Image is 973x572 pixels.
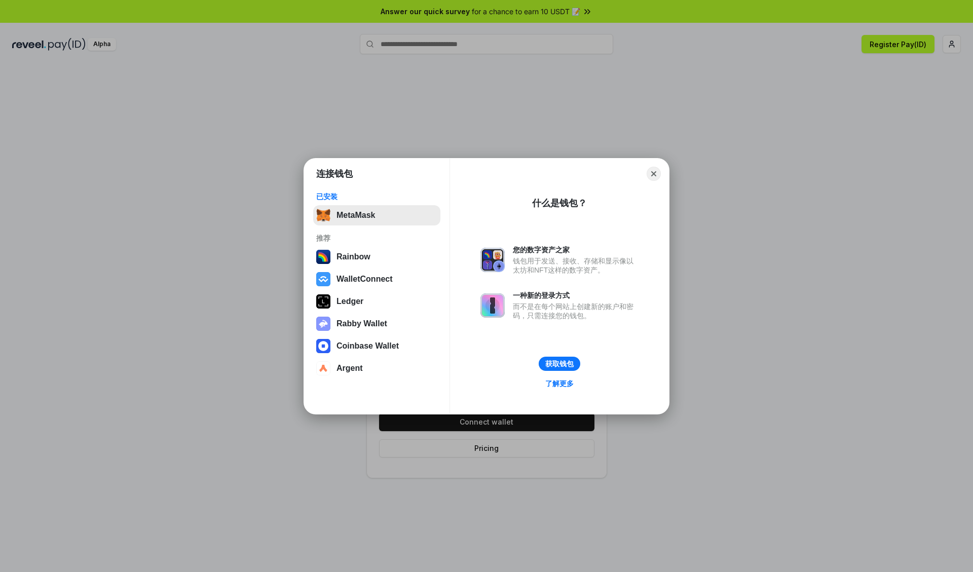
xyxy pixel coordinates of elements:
[316,234,437,243] div: 推荐
[313,205,440,225] button: MetaMask
[480,293,505,318] img: svg+xml,%3Csvg%20xmlns%3D%22http%3A%2F%2Fwww.w3.org%2F2000%2Fsvg%22%20fill%3D%22none%22%20viewBox...
[313,247,440,267] button: Rainbow
[316,168,353,180] h1: 连接钱包
[513,245,639,254] div: 您的数字资产之家
[513,302,639,320] div: 而不是在每个网站上创建新的账户和密码，只需连接您的钱包。
[539,377,580,390] a: 了解更多
[539,357,580,371] button: 获取钱包
[313,269,440,289] button: WalletConnect
[545,359,574,368] div: 获取钱包
[336,275,393,284] div: WalletConnect
[313,314,440,334] button: Rabby Wallet
[532,197,587,209] div: 什么是钱包？
[336,252,370,261] div: Rainbow
[316,250,330,264] img: svg+xml,%3Csvg%20width%3D%22120%22%20height%3D%22120%22%20viewBox%3D%220%200%20120%20120%22%20fil...
[336,211,375,220] div: MetaMask
[336,297,363,306] div: Ledger
[316,317,330,331] img: svg+xml,%3Csvg%20xmlns%3D%22http%3A%2F%2Fwww.w3.org%2F2000%2Fsvg%22%20fill%3D%22none%22%20viewBox...
[545,379,574,388] div: 了解更多
[316,272,330,286] img: svg+xml,%3Csvg%20width%3D%2228%22%20height%3D%2228%22%20viewBox%3D%220%200%2028%2028%22%20fill%3D...
[313,358,440,378] button: Argent
[513,291,639,300] div: 一种新的登录方式
[316,192,437,201] div: 已安装
[480,248,505,272] img: svg+xml,%3Csvg%20xmlns%3D%22http%3A%2F%2Fwww.w3.org%2F2000%2Fsvg%22%20fill%3D%22none%22%20viewBox...
[336,364,363,373] div: Argent
[336,319,387,328] div: Rabby Wallet
[316,339,330,353] img: svg+xml,%3Csvg%20width%3D%2228%22%20height%3D%2228%22%20viewBox%3D%220%200%2028%2028%22%20fill%3D...
[316,294,330,309] img: svg+xml,%3Csvg%20xmlns%3D%22http%3A%2F%2Fwww.w3.org%2F2000%2Fsvg%22%20width%3D%2228%22%20height%3...
[336,341,399,351] div: Coinbase Wallet
[313,336,440,356] button: Coinbase Wallet
[313,291,440,312] button: Ledger
[316,208,330,222] img: svg+xml,%3Csvg%20fill%3D%22none%22%20height%3D%2233%22%20viewBox%3D%220%200%2035%2033%22%20width%...
[647,167,661,181] button: Close
[316,361,330,375] img: svg+xml,%3Csvg%20width%3D%2228%22%20height%3D%2228%22%20viewBox%3D%220%200%2028%2028%22%20fill%3D...
[513,256,639,275] div: 钱包用于发送、接收、存储和显示像以太坊和NFT这样的数字资产。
